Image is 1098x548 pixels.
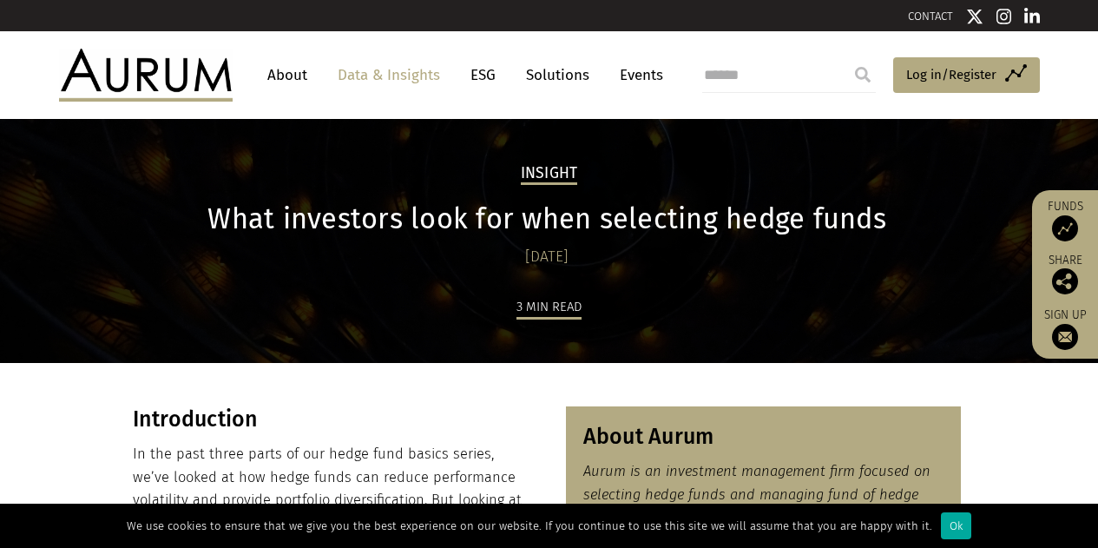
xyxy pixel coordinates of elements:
img: Sign up to our newsletter [1052,324,1078,350]
a: About [259,59,316,91]
a: CONTACT [908,10,953,23]
h3: About Aurum [583,424,944,450]
span: Log in/Register [906,64,996,85]
a: Events [611,59,663,91]
input: Submit [845,57,880,92]
img: Aurum [59,49,233,101]
img: Instagram icon [996,8,1012,25]
a: Data & Insights [329,59,449,91]
img: Twitter icon [966,8,983,25]
h1: What investors look for when selecting hedge funds [133,202,962,236]
a: Solutions [517,59,598,91]
h2: Insight [521,164,578,185]
a: Sign up [1041,307,1089,350]
div: Ok [941,512,971,539]
img: Share this post [1052,268,1078,294]
div: 3 min read [516,296,582,320]
div: [DATE] [133,245,962,269]
h3: Introduction [133,406,529,432]
a: Log in/Register [893,57,1040,94]
a: Funds [1041,199,1089,241]
div: Share [1041,254,1089,294]
img: Access Funds [1052,215,1078,241]
a: ESG [462,59,504,91]
img: Linkedin icon [1024,8,1040,25]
